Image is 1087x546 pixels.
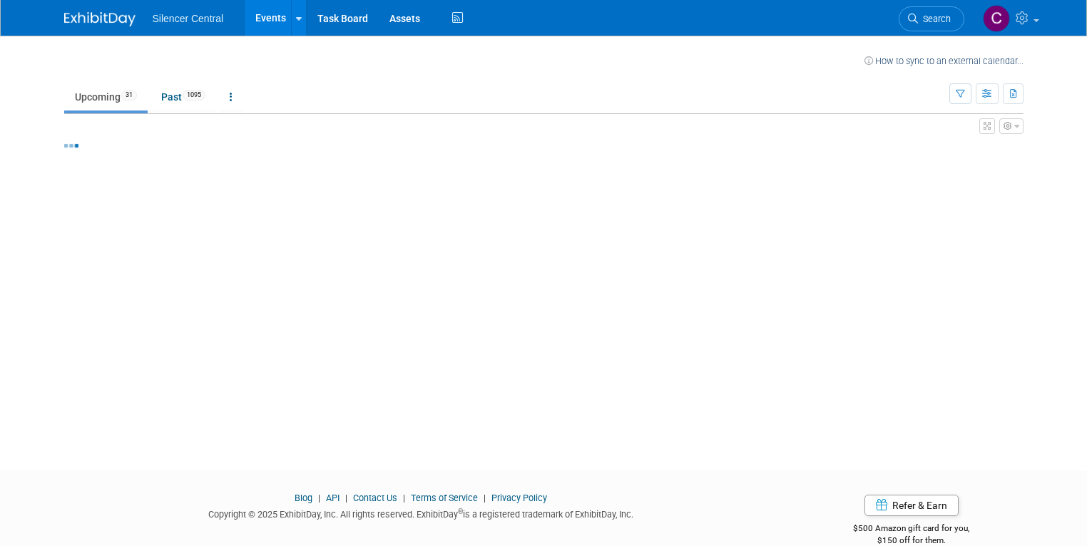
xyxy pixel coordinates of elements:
[150,83,216,110] a: Past1095
[899,6,964,31] a: Search
[800,513,1024,546] div: $500 Amazon gift card for you,
[153,13,224,24] span: Silencer Central
[983,5,1010,32] img: Carin Froehlich
[326,493,340,503] a: API
[411,493,478,503] a: Terms of Service
[491,493,547,503] a: Privacy Policy
[315,493,324,503] span: |
[918,14,951,24] span: Search
[353,493,397,503] a: Contact Us
[121,90,137,101] span: 31
[64,505,778,521] div: Copyright © 2025 ExhibitDay, Inc. All rights reserved. ExhibitDay is a registered trademark of Ex...
[64,12,136,26] img: ExhibitDay
[458,508,463,515] sup: ®
[399,493,409,503] span: |
[864,495,959,516] a: Refer & Earn
[342,493,351,503] span: |
[864,56,1024,66] a: How to sync to an external calendar...
[183,90,205,101] span: 1095
[64,144,78,148] img: loading...
[295,493,312,503] a: Blog
[64,83,148,110] a: Upcoming31
[480,493,489,503] span: |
